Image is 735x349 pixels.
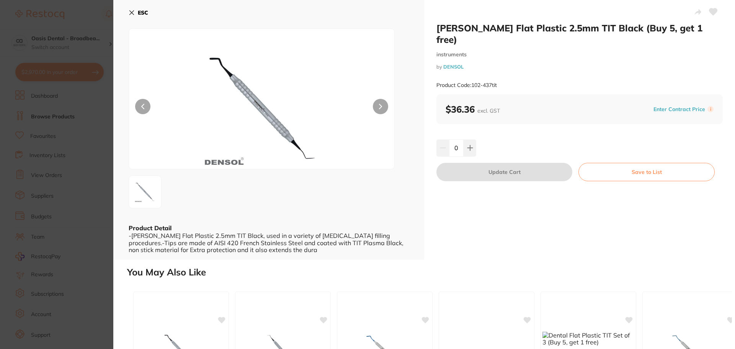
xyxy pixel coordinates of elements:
[443,64,464,70] a: DENSOL
[127,267,732,278] h2: You May Also Like
[651,106,707,113] button: Enter Contract Price
[129,232,409,253] div: -[PERSON_NAME] Flat Plastic 2.5mm TIT Black, used in a variety of [MEDICAL_DATA] filling procedur...
[436,82,497,88] small: Product Code: 102-437tit
[436,163,572,181] button: Update Cart
[182,48,341,169] img: YXN0LmpwZw
[129,224,171,232] b: Product Detail
[131,178,159,206] img: YXN0LmpwZw
[477,107,500,114] span: excl. GST
[436,51,723,58] small: instruments
[436,22,723,45] h2: [PERSON_NAME] Flat Plastic 2.5mm TIT Black (Buy 5, get 1 free)
[578,163,715,181] button: Save to List
[446,103,500,115] b: $36.36
[138,9,148,16] b: ESC
[129,6,148,19] button: ESC
[436,64,723,70] small: by
[707,106,714,112] label: i
[542,332,634,346] img: Dental Flat Plastic TIT Set of 3 (Buy 5, get 1 free)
